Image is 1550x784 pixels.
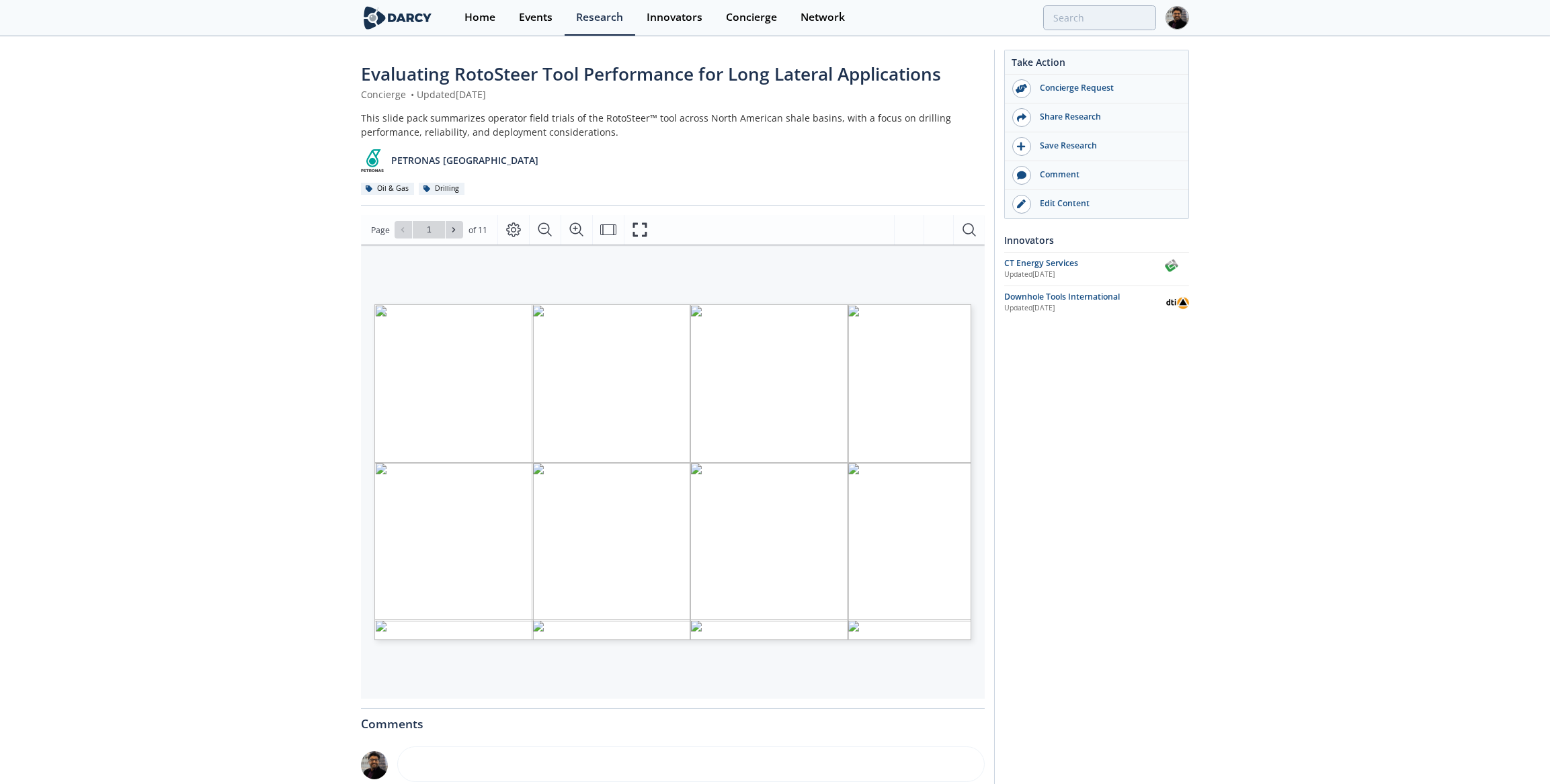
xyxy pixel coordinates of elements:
[361,62,941,86] span: Evaluating RotoSteer Tool Performance for Long Lateral Applications
[361,87,985,101] div: Concierge Updated [DATE]
[361,6,434,30] img: logo-wide.svg
[1004,257,1151,269] div: CT Energy Services
[1004,291,1166,303] div: Downhole Tools International
[361,183,414,195] div: Oil & Gas
[1043,5,1156,30] input: Advanced Search
[361,751,388,779] img: 92797456-ae33-4003-90ad-aa7d548e479e
[1031,111,1182,123] div: Share Research
[419,183,464,195] div: Drilling
[1005,55,1188,75] div: Take Action
[1166,6,1189,30] img: Profile
[464,12,495,23] div: Home
[576,12,623,23] div: Research
[409,88,417,101] span: •
[1031,198,1182,210] div: Edit Content
[1004,228,1189,252] div: Innovators
[647,12,702,23] div: Innovators
[1031,82,1182,94] div: Concierge Request
[1005,190,1188,218] a: Edit Content
[1004,257,1189,281] a: CT Energy Services Updated[DATE] CT Energy Services
[1004,303,1166,314] div: Updated [DATE]
[1031,140,1182,152] div: Save Research
[1166,291,1189,314] img: Downhole Tools International
[361,111,985,139] div: This slide pack summarizes operator field trials of the RotoSteer™ tool across North American sha...
[1151,257,1189,281] img: CT Energy Services
[1004,291,1189,314] a: Downhole Tools International Updated[DATE] Downhole Tools International
[801,12,845,23] div: Network
[1031,169,1182,181] div: Comment
[726,12,777,23] div: Concierge
[1004,269,1151,280] div: Updated [DATE]
[391,153,538,167] p: PETRONAS [GEOGRAPHIC_DATA]
[361,709,985,730] div: Comments
[519,12,553,23] div: Events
